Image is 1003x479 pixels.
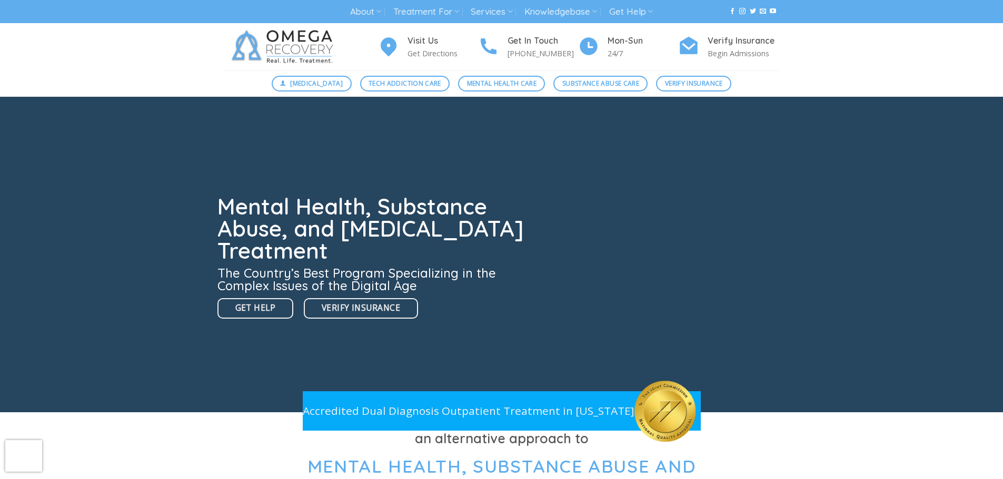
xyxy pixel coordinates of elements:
[235,301,276,314] span: Get Help
[408,47,478,59] p: Get Directions
[524,2,597,22] a: Knowledgebase
[562,78,639,88] span: Substance Abuse Care
[508,47,578,59] p: [PHONE_NUMBER]
[408,34,478,48] h4: Visit Us
[708,34,778,48] h4: Verify Insurance
[553,76,648,91] a: Substance Abuse Care
[458,76,545,91] a: Mental Health Care
[508,34,578,48] h4: Get In Touch
[739,8,746,15] a: Follow on Instagram
[272,76,352,91] a: [MEDICAL_DATA]
[729,8,736,15] a: Follow on Facebook
[478,34,578,60] a: Get In Touch [PHONE_NUMBER]
[393,2,459,22] a: Treatment For
[225,23,344,70] img: Omega Recovery
[350,2,381,22] a: About
[760,8,766,15] a: Send us an email
[467,78,537,88] span: Mental Health Care
[225,428,778,449] h3: an alternative approach to
[708,47,778,59] p: Begin Admissions
[471,2,512,22] a: Services
[303,402,634,420] p: Accredited Dual Diagnosis Outpatient Treatment in [US_STATE]
[322,301,400,314] span: Verify Insurance
[608,47,678,59] p: 24/7
[750,8,756,15] a: Follow on Twitter
[369,78,441,88] span: Tech Addiction Care
[217,267,530,292] h3: The Country’s Best Program Specializing in the Complex Issues of the Digital Age
[378,34,478,60] a: Visit Us Get Directions
[217,298,294,319] a: Get Help
[217,196,530,262] h1: Mental Health, Substance Abuse, and [MEDICAL_DATA] Treatment
[304,298,418,319] a: Verify Insurance
[665,78,723,88] span: Verify Insurance
[609,2,653,22] a: Get Help
[608,34,678,48] h4: Mon-Sun
[656,76,731,91] a: Verify Insurance
[360,76,450,91] a: Tech Addiction Care
[290,78,343,88] span: [MEDICAL_DATA]
[770,8,776,15] a: Follow on YouTube
[678,34,778,60] a: Verify Insurance Begin Admissions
